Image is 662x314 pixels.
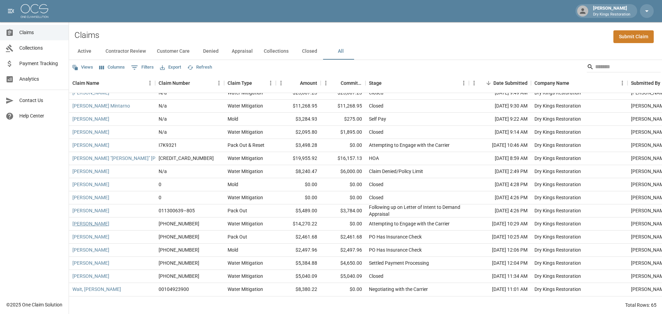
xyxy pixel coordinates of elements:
[534,194,581,201] div: Dry Kings Restoration
[331,78,341,88] button: Sort
[72,142,109,149] a: [PERSON_NAME]
[469,244,531,257] div: [DATE] 12:06 PM
[613,30,654,43] a: Submit Claim
[459,78,469,88] button: Menu
[369,73,382,93] div: Stage
[469,113,531,126] div: [DATE] 9:22 AM
[19,44,63,52] span: Collections
[469,87,531,100] div: [DATE] 9:49 AM
[484,78,493,88] button: Sort
[159,129,167,135] div: N/a
[590,5,633,17] div: [PERSON_NAME]
[534,181,581,188] div: Dry Kings Restoration
[19,60,63,67] span: Payment Tracking
[99,78,109,88] button: Sort
[228,207,247,214] div: Pack Out
[100,43,151,60] button: Contractor Review
[159,207,195,214] div: 011300639–805
[159,142,177,149] div: I7K9321
[159,233,199,240] div: 01-008-959086
[72,102,130,109] a: [PERSON_NAME] Mintarno
[365,73,469,93] div: Stage
[159,273,199,280] div: 01-008-962042
[159,260,199,266] div: 1006-26-7316
[228,142,264,149] div: Pack Out & Reset
[469,204,531,217] div: [DATE] 4:26 PM
[159,73,190,93] div: Claim Number
[258,43,294,60] button: Collections
[276,191,321,204] div: $0.00
[72,233,109,240] a: [PERSON_NAME]
[631,73,660,93] div: Submitted By
[534,129,581,135] div: Dry Kings Restoration
[228,246,238,253] div: Mold
[228,233,247,240] div: Pack Out
[159,102,167,109] div: N/a
[159,194,161,201] div: 0
[276,73,321,93] div: Amount
[19,75,63,83] span: Analytics
[276,113,321,126] div: $3,284.93
[469,78,479,88] button: Menu
[74,30,99,40] h2: Claims
[469,270,531,283] div: [DATE] 11:34 AM
[321,244,365,257] div: $2,497.96
[265,78,276,88] button: Menu
[369,260,429,266] div: Settled Payment Processing
[369,129,383,135] div: Closed
[321,78,331,88] button: Menu
[159,115,167,122] div: N/a
[300,73,317,93] div: Amount
[321,204,365,217] div: $3,784.00
[321,100,365,113] div: $11,268.95
[276,231,321,244] div: $2,461.68
[72,220,109,227] a: [PERSON_NAME]
[534,73,569,93] div: Company Name
[534,102,581,109] div: Dry Kings Restoration
[72,73,99,93] div: Claim Name
[4,4,18,18] button: open drawer
[228,181,238,188] div: Mold
[72,168,109,175] a: [PERSON_NAME]
[369,273,383,280] div: Closed
[276,126,321,139] div: $2,095.80
[69,43,100,60] button: Active
[369,233,422,240] div: PO Has Insurance Check
[321,73,365,93] div: Committed Amount
[276,283,321,296] div: $8,380.22
[369,142,450,149] div: Attempting to Engage with the Carrier
[72,129,109,135] a: [PERSON_NAME]
[369,181,383,188] div: Closed
[228,194,263,201] div: Water Mitigation
[195,43,226,60] button: Denied
[276,152,321,165] div: $19,955.92
[228,155,263,162] div: Water Mitigation
[158,62,183,73] button: Export
[369,115,386,122] div: Self Pay
[321,257,365,270] div: $4,650.00
[617,78,628,88] button: Menu
[228,89,263,96] div: Water Mitigation
[72,260,109,266] a: [PERSON_NAME]
[369,89,383,96] div: Closed
[469,257,531,270] div: [DATE] 12:04 PM
[534,168,581,175] div: Dry Kings Restoration
[252,78,262,88] button: Sort
[469,217,531,231] div: [DATE] 10:29 AM
[369,155,379,162] div: HOA
[72,155,188,162] a: [PERSON_NAME] "[PERSON_NAME]" [PERSON_NAME]
[72,115,109,122] a: [PERSON_NAME]
[469,73,531,93] div: Date Submitted
[226,43,258,60] button: Appraisal
[190,78,200,88] button: Sort
[382,78,391,88] button: Sort
[19,97,63,104] span: Contact Us
[276,270,321,283] div: $5,040.09
[587,61,661,74] div: Search
[469,126,531,139] div: [DATE] 9:14 AM
[321,217,365,231] div: $0.00
[369,194,383,201] div: Closed
[469,231,531,244] div: [DATE] 10:25 AM
[276,100,321,113] div: $11,268.95
[593,12,630,18] p: Dry Kings Restoration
